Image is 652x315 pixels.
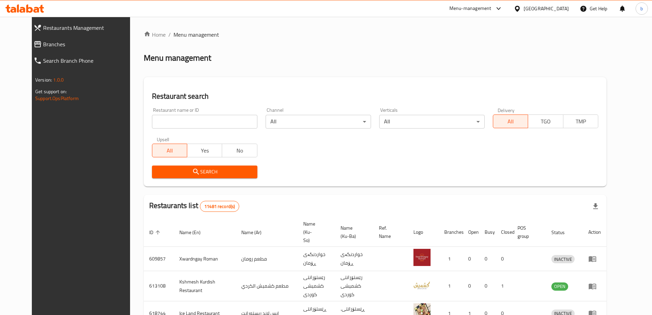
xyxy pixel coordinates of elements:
[155,146,184,156] span: All
[341,224,365,240] span: Name (Ku-Ba)
[524,5,569,12] div: [GEOGRAPHIC_DATA]
[439,247,463,271] td: 1
[496,117,525,126] span: All
[144,31,606,39] nav: breadcrumb
[588,282,601,290] div: Menu
[144,271,174,301] td: 613108
[157,168,252,176] span: Search
[496,271,512,301] td: 1
[551,282,568,290] span: OPEN
[335,271,373,301] td: رێستۆرانتی کشمیشى كوردى
[303,220,327,244] span: Name (Ku-So)
[43,57,135,65] span: Search Branch Phone
[35,87,67,96] span: Get support on:
[225,146,254,156] span: No
[266,115,371,129] div: All
[152,91,598,101] h2: Restaurant search
[528,114,563,128] button: TGO
[190,146,219,156] span: Yes
[493,114,528,128] button: All
[479,218,496,247] th: Busy
[35,94,79,103] a: Support.OpsPlatform
[498,108,515,112] label: Delivery
[144,247,174,271] td: 609857
[43,40,135,48] span: Branches
[479,271,496,301] td: 0
[157,137,169,142] label: Upsell
[236,271,298,301] td: مطعم كشميش الكردي
[479,247,496,271] td: 0
[563,114,598,128] button: TMP
[152,115,257,129] input: Search for restaurant name or ID..
[144,31,166,39] a: Home
[439,218,463,247] th: Branches
[463,271,479,301] td: 0
[496,218,512,247] th: Closed
[551,228,574,237] span: Status
[144,52,211,63] h2: Menu management
[187,144,222,157] button: Yes
[640,5,643,12] span: b
[413,276,431,293] img: Kshmesh Kurdish Restaurant
[335,247,373,271] td: خواردنگەی ڕۆمان
[439,271,463,301] td: 1
[413,249,431,266] img: Xwardngay Roman
[463,218,479,247] th: Open
[222,144,257,157] button: No
[53,75,64,84] span: 1.0.0
[28,20,141,36] a: Restaurants Management
[241,228,270,237] span: Name (Ar)
[200,201,239,212] div: Total records count
[43,24,135,32] span: Restaurants Management
[298,247,335,271] td: خواردنگەی ڕۆمان
[449,4,491,13] div: Menu-management
[35,75,52,84] span: Version:
[174,247,236,271] td: Xwardngay Roman
[531,117,560,126] span: TGO
[496,247,512,271] td: 0
[298,271,335,301] td: رێستۆرانتی کشمیشى كوردى
[149,228,162,237] span: ID
[28,52,141,69] a: Search Branch Phone
[236,247,298,271] td: مطعم رومان
[152,166,257,178] button: Search
[149,201,240,212] h2: Restaurants list
[168,31,171,39] li: /
[28,36,141,52] a: Branches
[583,218,606,247] th: Action
[379,224,400,240] span: Ref. Name
[179,228,209,237] span: Name (En)
[517,224,538,240] span: POS group
[200,203,239,210] span: 11481 record(s)
[588,255,601,263] div: Menu
[566,117,596,126] span: TMP
[587,198,604,215] div: Export file
[174,271,236,301] td: Kshmesh Kurdish Restaurant
[551,255,575,263] span: INACTIVE
[152,144,187,157] button: All
[463,247,479,271] td: 0
[408,218,439,247] th: Logo
[379,115,485,129] div: All
[174,31,219,39] span: Menu management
